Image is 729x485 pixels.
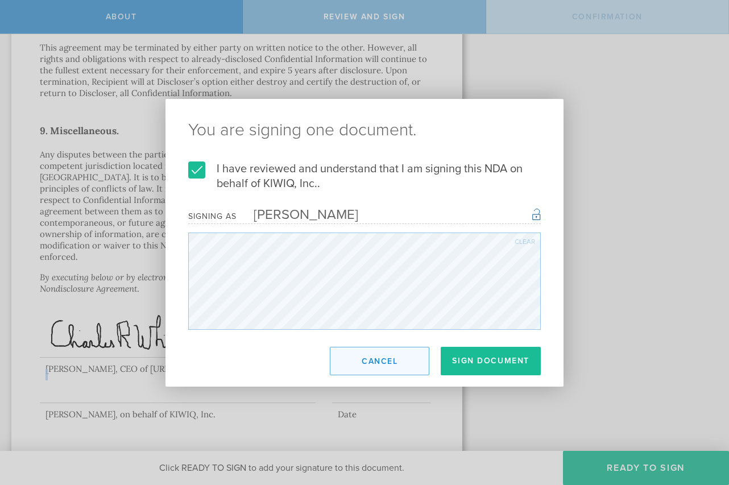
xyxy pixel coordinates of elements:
[188,122,541,139] ng-pluralize: You are signing one document.
[188,161,541,191] label: I have reviewed and understand that I am signing this NDA on behalf of KIWIQ, Inc..
[330,347,429,375] button: Cancel
[441,347,541,375] button: Sign Document
[188,212,237,221] div: Signing as
[672,396,729,451] iframe: Chat Widget
[237,206,358,223] div: [PERSON_NAME]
